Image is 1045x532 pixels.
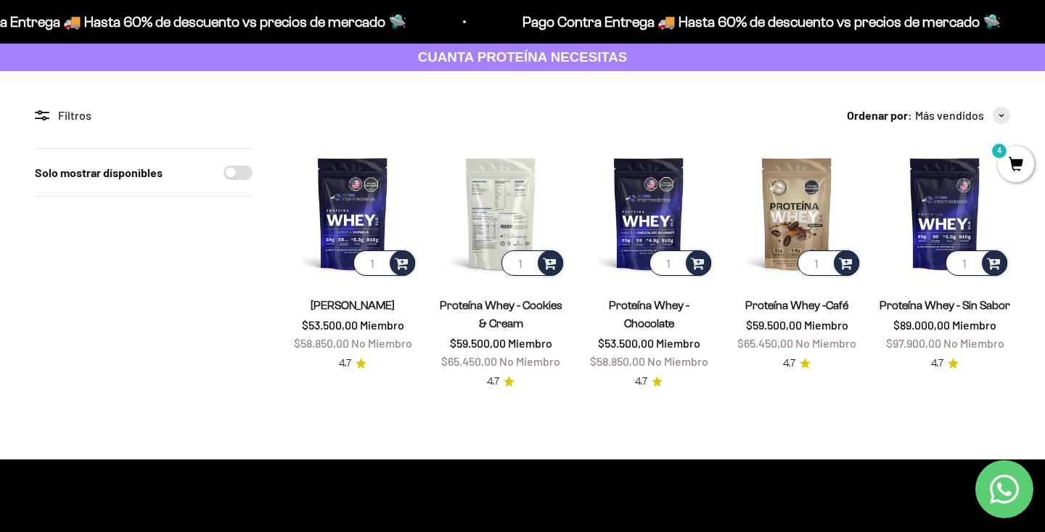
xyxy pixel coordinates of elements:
span: $53.500,00 [598,336,654,350]
a: [PERSON_NAME] [311,299,395,311]
a: 4.74.7 de 5.0 estrellas [783,356,811,372]
a: Proteína Whey - Cookies & Cream [440,299,562,330]
span: $58.850,00 [590,354,645,368]
button: Más vendidos [915,106,1010,125]
a: Proteína Whey -Café [745,299,848,311]
span: 4.7 [339,356,351,372]
a: 4 [998,157,1034,173]
span: $58.850,00 [294,336,349,350]
span: No Miembro [647,354,708,368]
span: $89.000,00 [893,318,950,332]
img: Proteína Whey - Cookies & Cream [435,148,566,279]
span: 4.7 [931,356,943,372]
span: No Miembro [943,336,1004,350]
span: Miembro [656,336,700,350]
span: $97.900,00 [886,336,941,350]
span: Miembro [360,318,404,332]
a: 4.74.7 de 5.0 estrellas [339,356,366,372]
strong: CUANTA PROTEÍNA NECESITAS [418,49,628,65]
label: Solo mostrar disponibles [35,163,163,182]
span: $53.500,00 [302,318,358,332]
span: Miembro [508,336,552,350]
span: 4.7 [635,374,647,390]
p: Pago Contra Entrega 🚚 Hasta 60% de descuento vs precios de mercado 🛸 [504,10,983,33]
a: 4.74.7 de 5.0 estrellas [635,374,663,390]
span: Más vendidos [915,106,984,125]
span: $59.500,00 [450,336,506,350]
span: $65.450,00 [737,336,793,350]
span: $65.450,00 [441,354,497,368]
span: Miembro [952,318,996,332]
span: $59.500,00 [746,318,802,332]
a: Proteína Whey - Sin Sabor [880,299,1010,311]
mark: 4 [991,142,1008,160]
span: Miembro [804,318,848,332]
span: No Miembro [351,336,412,350]
span: 4.7 [487,374,499,390]
span: No Miembro [795,336,856,350]
span: 4.7 [783,356,795,372]
a: 4.74.7 de 5.0 estrellas [931,356,959,372]
span: No Miembro [499,354,560,368]
div: Filtros [35,106,253,125]
a: Proteína Whey - Chocolate [609,299,689,330]
span: Ordenar por: [847,106,912,125]
a: 4.74.7 de 5.0 estrellas [487,374,515,390]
